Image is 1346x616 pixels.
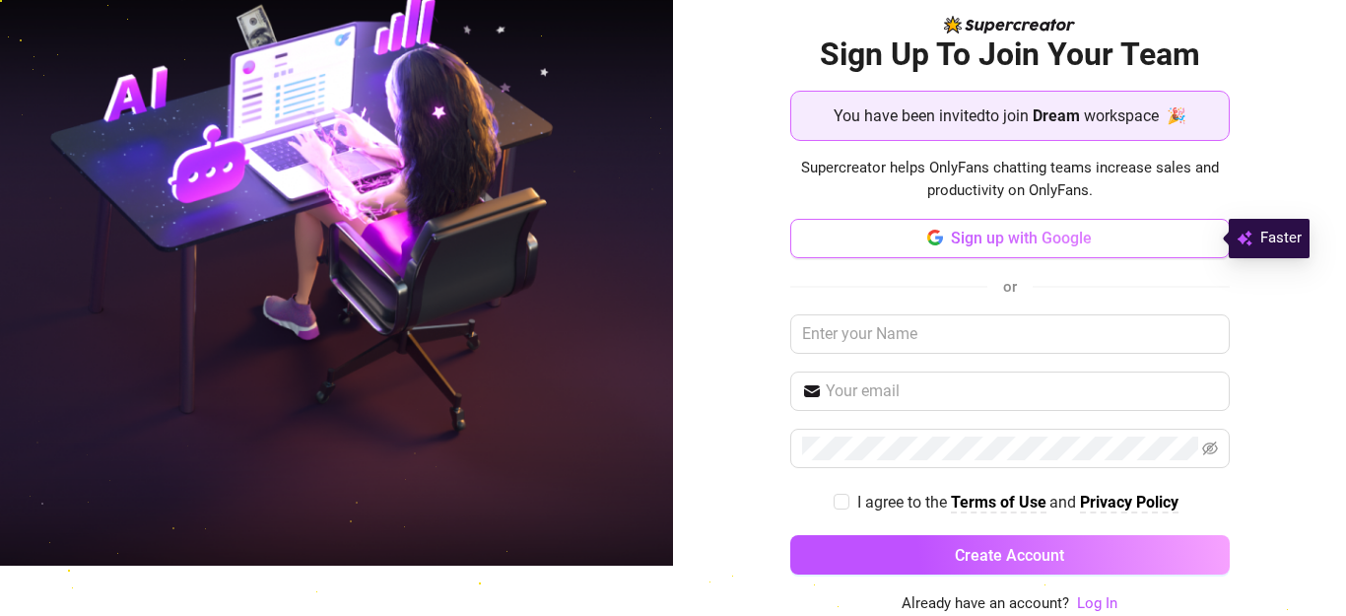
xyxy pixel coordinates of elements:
[826,379,1218,403] input: Your email
[857,493,951,512] span: I agree to the
[902,592,1069,616] span: Already have an account?
[1080,493,1178,513] a: Privacy Policy
[1084,103,1186,128] span: workspace 🎉
[1237,227,1252,250] img: svg%3e
[1033,106,1080,125] strong: Dream
[834,103,1029,128] span: You have been invited to join
[790,219,1230,258] button: Sign up with Google
[1049,493,1080,512] span: and
[944,16,1075,34] img: logo-BBDzfeDw.svg
[1260,227,1302,250] span: Faster
[951,493,1046,513] a: Terms of Use
[1077,592,1117,616] a: Log In
[951,229,1092,247] span: Sign up with Google
[1077,594,1117,612] a: Log In
[790,34,1230,75] h2: Sign Up To Join Your Team
[790,535,1230,575] button: Create Account
[951,493,1046,512] strong: Terms of Use
[1003,278,1017,296] span: or
[790,157,1230,203] span: Supercreator helps OnlyFans chatting teams increase sales and productivity on OnlyFans.
[1202,441,1218,456] span: eye-invisible
[790,314,1230,354] input: Enter your Name
[1080,493,1178,512] strong: Privacy Policy
[955,546,1064,565] span: Create Account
